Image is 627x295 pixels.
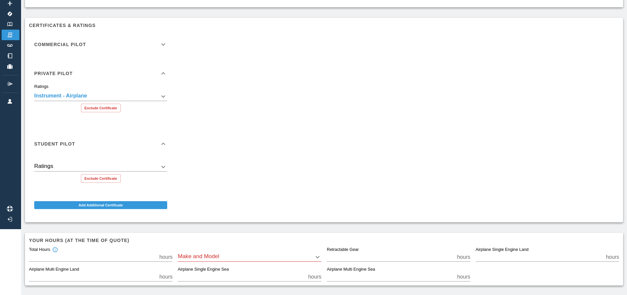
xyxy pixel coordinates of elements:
div: Private Pilot [29,63,172,84]
div: Total Hours [29,247,58,253]
div: Private Pilot [29,84,172,118]
label: Airplane Single Engine Land [476,247,529,253]
h6: Student Pilot [34,142,75,146]
label: Retractable Gear [327,247,359,253]
p: hours [159,273,172,281]
button: Exclude Certificate [81,174,121,183]
div: Instrument - Airplane [34,92,167,101]
svg: Total hours in fixed-wing aircraft [52,247,58,253]
p: hours [457,273,470,281]
button: Exclude Certificate [81,104,121,112]
label: Airplane Multi Engine Sea [327,267,375,273]
label: Airplane Multi Engine Land [29,267,79,273]
h6: Private Pilot [34,71,73,76]
label: Ratings [34,84,48,90]
button: Add Additional Certificate [34,201,167,209]
div: Instrument - Airplane [34,162,167,172]
div: Student Pilot [29,154,172,188]
p: hours [308,273,321,281]
p: hours [606,253,619,261]
p: hours [159,253,172,261]
p: hours [457,253,470,261]
h6: Commercial Pilot [34,42,86,47]
div: Student Pilot [29,133,172,154]
label: Airplane Single Engine Sea [178,267,229,273]
div: Commercial Pilot [29,37,172,52]
h6: Certificates & Ratings [29,22,619,29]
h6: Your hours (at the time of quote) [29,237,619,244]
